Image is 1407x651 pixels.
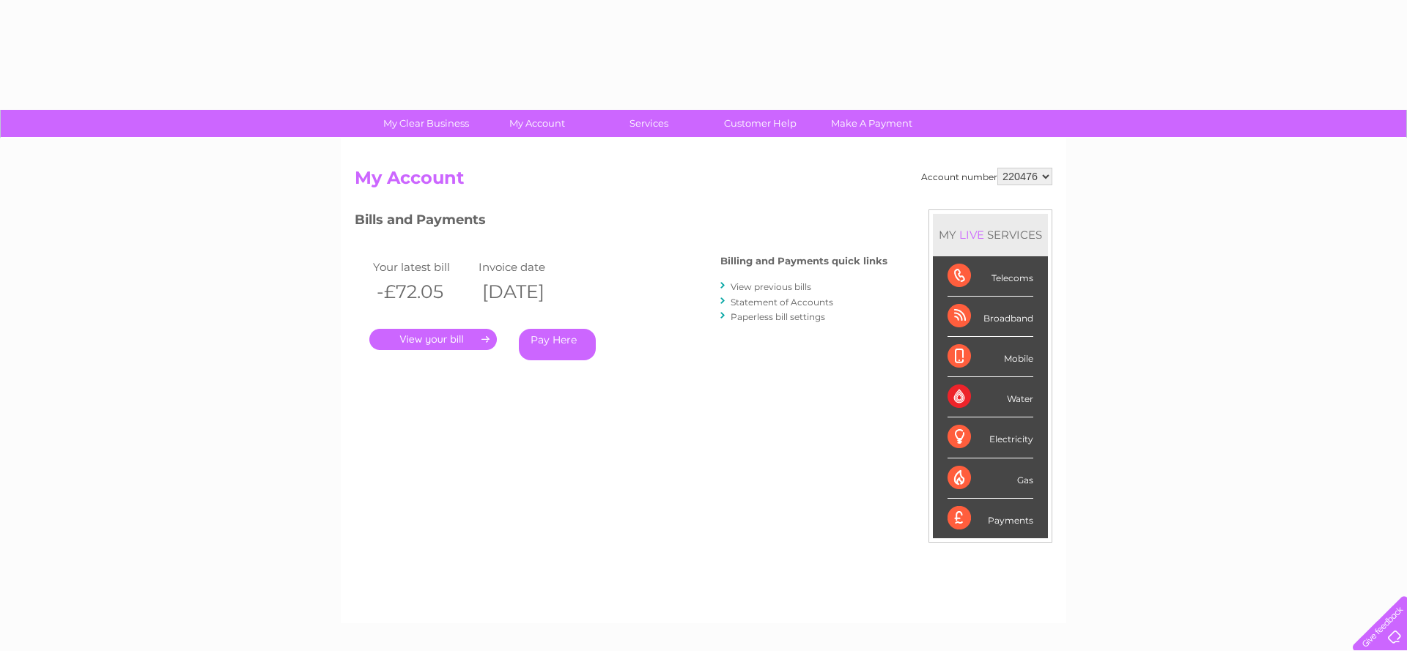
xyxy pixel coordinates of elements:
[948,499,1033,538] div: Payments
[731,281,811,292] a: View previous bills
[700,110,821,137] a: Customer Help
[948,297,1033,337] div: Broadband
[720,256,887,267] h4: Billing and Payments quick links
[588,110,709,137] a: Services
[519,329,596,360] a: Pay Here
[731,311,825,322] a: Paperless bill settings
[475,257,580,277] td: Invoice date
[369,257,475,277] td: Your latest bill
[369,277,475,307] th: -£72.05
[948,337,1033,377] div: Mobile
[921,168,1052,185] div: Account number
[948,417,1033,458] div: Electricity
[948,458,1033,499] div: Gas
[475,277,580,307] th: [DATE]
[369,329,497,350] a: .
[948,377,1033,417] div: Water
[355,168,1052,196] h2: My Account
[355,209,887,235] h3: Bills and Payments
[477,110,598,137] a: My Account
[811,110,932,137] a: Make A Payment
[933,214,1048,256] div: MY SERVICES
[366,110,487,137] a: My Clear Business
[731,297,833,308] a: Statement of Accounts
[956,228,987,242] div: LIVE
[948,256,1033,297] div: Telecoms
